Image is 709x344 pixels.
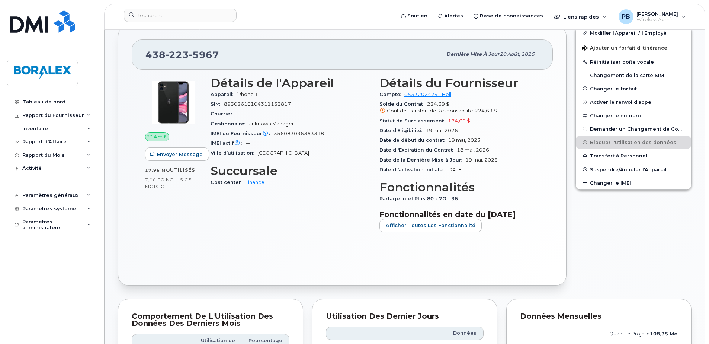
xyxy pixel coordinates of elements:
[211,140,246,146] span: IMEI actif
[211,76,370,90] h3: Détails de l'Appareil
[650,331,678,337] tspan: 108,35 Mo
[582,45,667,52] span: Ajouter un forfait d’itinérance
[576,149,691,162] button: Transfert à Personnel
[387,108,473,114] span: Coût de Transfert de Responsabilité
[636,11,678,17] span: [PERSON_NAME]
[145,177,164,182] span: 7,00 Go
[465,157,498,163] span: 19 mai, 2023
[576,163,691,176] button: Suspendre/Annuler l'Appareil
[237,92,262,97] span: iPhone 11
[248,121,294,127] span: Unknown Manager
[407,12,427,20] span: Soutien
[447,167,463,172] span: [DATE]
[379,137,448,143] span: Date de début du contrat
[379,118,448,124] span: Statut de Surclassement
[326,313,484,320] div: Utilisation des Dernier Jours
[576,136,691,149] button: Bloquer l'utilisation des données
[609,331,678,337] text: quantité projeté
[475,108,497,114] span: 224,69 $
[379,147,457,153] span: Date d''Expiration du Contrat
[236,111,241,117] span: —
[576,95,691,109] button: Activer le renvoi d'appel
[576,40,691,55] button: Ajouter un forfait d’itinérance
[157,151,203,158] span: Envoyer Message
[468,9,548,23] a: Base de connaissances
[379,196,462,201] span: Partage intel Plus 80 - 7Go 36
[448,118,470,124] span: 174,69 $
[590,86,637,91] span: Changer le forfait
[211,92,237,97] span: Appareil
[211,131,274,136] span: IMEI du Fournisseur
[576,69,691,82] button: Changement de la carte SIM
[145,147,209,161] button: Envoyer Message
[211,164,370,178] h3: Succursale
[379,167,447,172] span: Date d''activation initiale
[211,179,245,185] span: Cost center
[211,121,248,127] span: Gestionnaire
[145,177,192,189] span: inclus ce mois-ci
[549,9,612,24] div: Liens rapides
[379,210,539,219] h3: Fonctionnalités en date du [DATE]
[576,26,691,39] a: Modifier l'Appareil / l'Employé
[613,9,691,24] div: Patrick Boyer
[520,313,678,320] div: Données mensuelles
[457,147,489,153] span: 18 mai, 2026
[448,137,481,143] span: 19 mai, 2023
[636,17,678,23] span: Wireless Admin
[379,128,426,133] span: Date d'Éligibilité
[444,12,463,20] span: Alertes
[500,51,535,57] span: 20 août, 2025
[576,82,691,95] button: Changer le forfait
[274,131,324,136] span: 356083096363318
[379,181,539,194] h3: Fonctionnalités
[404,92,451,97] a: 0533202424 - Bell
[433,9,468,23] a: Alertes
[211,111,236,117] span: Courriel
[379,157,465,163] span: Date de la Dernière Mise à Jour
[224,101,291,107] span: 89302610104311153817
[246,140,250,146] span: —
[154,133,166,140] span: Actif
[145,168,170,173] span: 17,96 Mo
[379,92,404,97] span: Compte
[145,49,219,60] span: 438
[576,109,691,122] button: Changer le numéro
[379,219,482,232] button: Afficher Toutes les Fonctionnalité
[124,9,237,22] input: Recherche
[576,176,691,189] button: Changer le IMEI
[211,150,257,156] span: Ville d’utilisation
[257,150,309,156] span: [GEOGRAPHIC_DATA]
[379,76,539,90] h3: Détails du Fournisseur
[576,55,691,69] button: Réinitialiser boîte vocale
[379,101,539,115] span: 224,69 $
[379,101,427,107] span: Solde du Contrat
[426,128,458,133] span: 19 mai, 2026
[423,327,484,340] th: Données
[446,51,500,57] span: Dernière mise à jour
[151,80,196,125] img: iPhone_11.jpg
[563,14,599,20] span: Liens rapides
[211,101,224,107] span: SIM
[170,167,195,173] span: utilisés
[576,122,691,136] button: Demander un Changement de Compte
[480,12,543,20] span: Base de connaissances
[386,222,475,229] span: Afficher Toutes les Fonctionnalité
[245,179,264,185] a: Finance
[166,49,189,60] span: 223
[189,49,219,60] span: 5967
[590,99,653,105] span: Activer le renvoi d'appel
[590,166,667,172] span: Suspendre/Annuler l'Appareil
[396,9,433,23] a: Soutien
[132,313,289,327] div: Comportement de l'Utilisation des Données des Derniers Mois
[622,12,630,21] span: PB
